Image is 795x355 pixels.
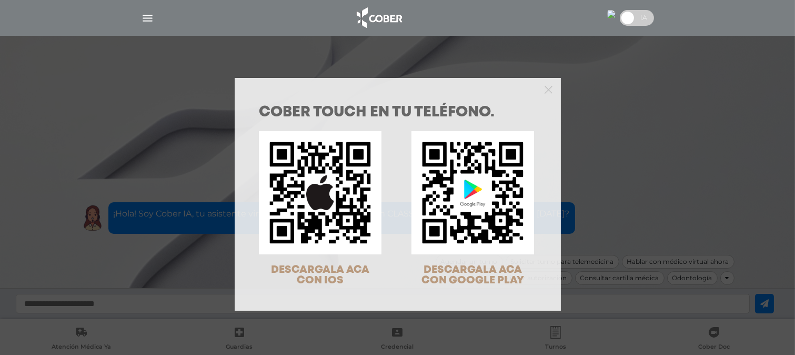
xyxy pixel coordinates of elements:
span: DESCARGALA ACA CON IOS [271,265,369,285]
img: qr-code [259,131,381,254]
h1: COBER TOUCH en tu teléfono. [259,105,536,120]
button: Close [545,84,552,94]
img: qr-code [411,131,534,254]
span: DESCARGALA ACA CON GOOGLE PLAY [421,265,524,285]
